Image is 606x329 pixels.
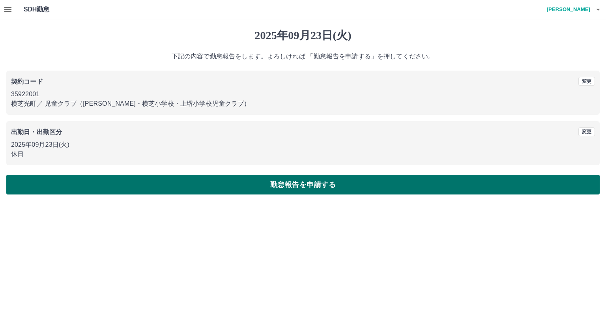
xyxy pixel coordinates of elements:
[11,140,595,150] p: 2025年09月23日(火)
[578,77,595,86] button: 変更
[6,175,600,194] button: 勤怠報告を申請する
[11,150,595,159] p: 休日
[11,90,595,99] p: 35922001
[11,78,43,85] b: 契約コード
[11,99,595,108] p: 横芝光町 ／ 児童クラブ（[PERSON_NAME]・横芝小学校・上堺小学校児童クラブ）
[11,129,62,135] b: 出勤日・出勤区分
[6,29,600,42] h1: 2025年09月23日(火)
[578,127,595,136] button: 変更
[6,52,600,61] p: 下記の内容で勤怠報告をします。よろしければ 「勤怠報告を申請する」を押してください。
